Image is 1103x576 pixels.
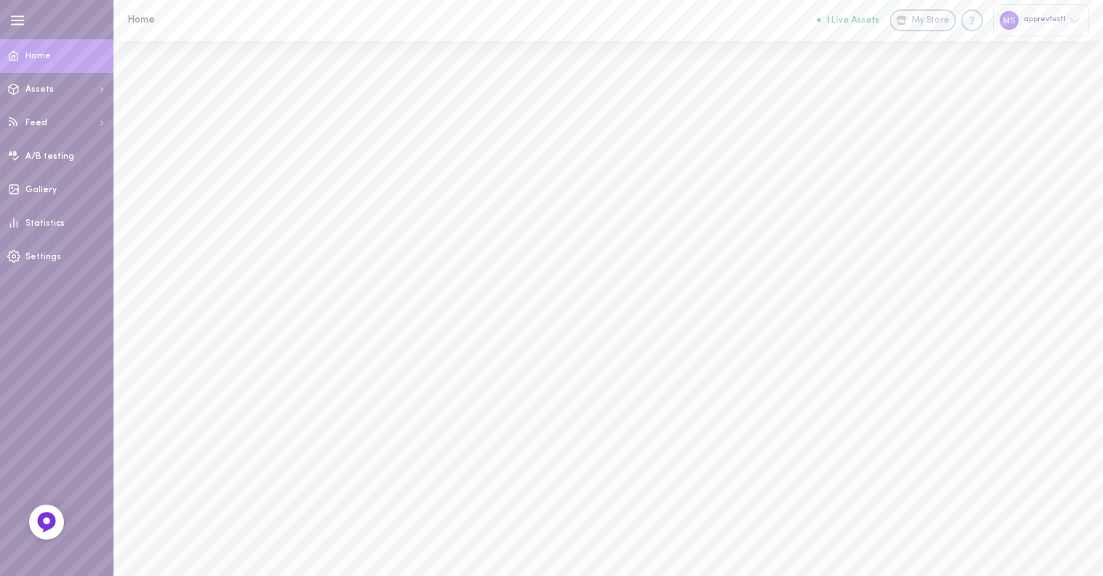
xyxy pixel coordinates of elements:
[25,85,54,94] span: Assets
[817,15,880,25] button: 1 Live Assets
[25,219,65,228] span: Statistics
[25,52,51,60] span: Home
[912,15,949,28] span: My Store
[36,511,57,533] img: Feedback Button
[127,15,367,25] h1: Home
[25,152,74,161] span: A/B testing
[25,186,57,194] span: Gallery
[25,253,61,261] span: Settings
[817,15,890,25] a: 1 Live Assets
[890,9,956,31] a: My Store
[961,9,983,31] div: Knowledge center
[25,119,47,127] span: Feed
[993,4,1089,36] div: apprevtest1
